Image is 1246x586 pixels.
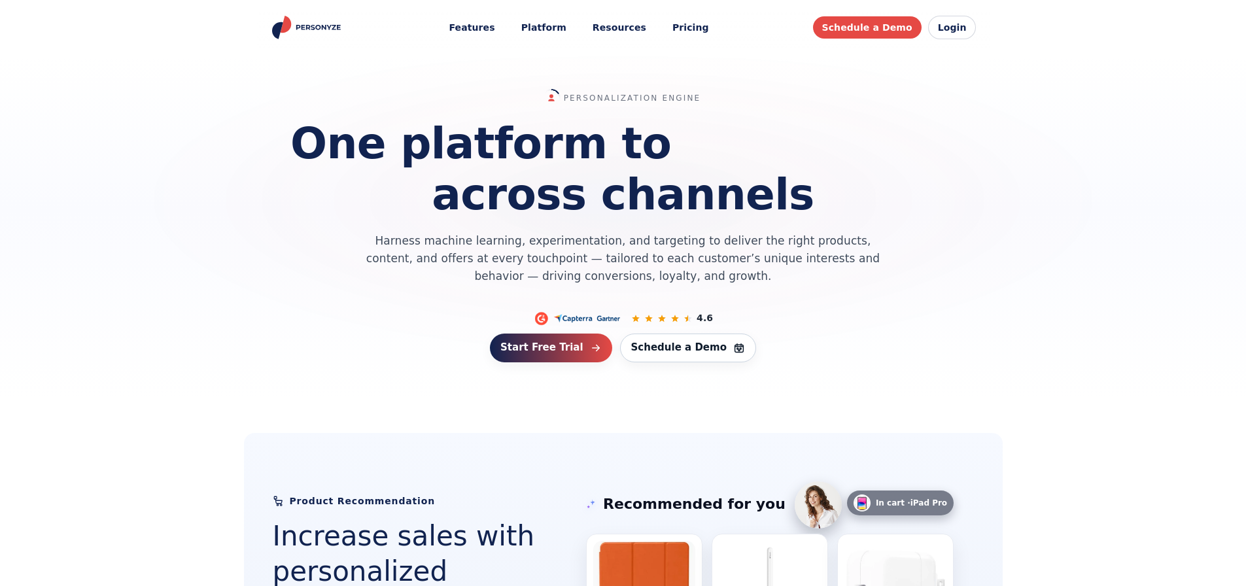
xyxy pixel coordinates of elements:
a: Pricing [663,16,718,40]
a: Login [928,16,977,39]
p: Harness machine learning, experimentation, and targeting to deliver the right products, content, ... [355,232,892,285]
span: Schedule a Demo [631,343,727,353]
button: Features [440,16,504,40]
h4: Recommended for you [603,496,786,512]
span: 4.6 [697,311,713,325]
a: Schedule a Demo [620,334,756,362]
header: Personyze site header [257,7,990,49]
div: Items in cart [847,491,954,515]
span: One platform to [290,121,671,167]
img: Trusted platforms [533,311,622,326]
span: Personalization Engine [545,92,701,104]
button: Resources [583,16,655,40]
img: Personyze [270,16,345,39]
span: In cart · [876,499,947,507]
a: Start Free Trial [490,334,612,362]
strong: iPad Pro [910,498,947,508]
div: Social proof [247,311,999,326]
p: Product Recommendation [290,496,436,506]
span: Start Free Trial [500,343,583,353]
span: across channels [247,172,999,218]
nav: Main menu [440,16,718,40]
a: Platform [512,16,576,40]
a: Schedule a Demo [813,16,922,39]
div: Visitor avatar [795,481,842,528]
a: Personyze home [270,16,345,39]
